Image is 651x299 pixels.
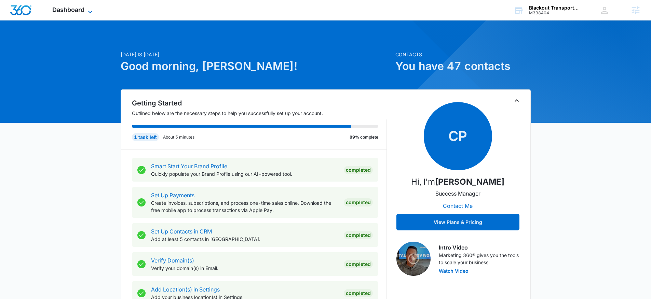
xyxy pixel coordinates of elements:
[435,177,504,187] strong: [PERSON_NAME]
[151,236,338,243] p: Add at least 5 contacts in [GEOGRAPHIC_DATA].
[151,265,338,272] p: Verify your domain(s) in Email.
[424,102,492,170] span: CP
[151,228,212,235] a: Set Up Contacts in CRM
[411,176,504,188] p: Hi, I'm
[344,198,373,207] div: Completed
[350,134,378,140] p: 89% complete
[439,269,469,273] button: Watch Video
[439,252,519,266] p: Marketing 360® gives you the tools to scale your business.
[395,58,531,74] h1: You have 47 contacts
[395,51,531,58] p: Contacts
[151,257,194,264] a: Verify Domain(s)
[344,231,373,239] div: Completed
[121,58,391,74] h1: Good morning, [PERSON_NAME]!
[132,133,159,141] div: 1 task left
[435,189,480,198] p: Success Manager
[151,286,220,293] a: Add Location(s) in Settings
[151,170,338,177] p: Quickly populate your Brand Profile using our AI-powered tool.
[436,198,479,214] button: Contact Me
[132,110,387,117] p: Outlined below are the necessary steps to help you successfully set up your account.
[396,214,519,230] button: View Plans & Pricing
[344,289,373,297] div: Completed
[151,199,338,214] p: Create invoices, subscriptions, and process one-time sales online. Download the free mobile app t...
[513,97,521,105] button: Toggle Collapse
[52,6,84,13] span: Dashboard
[344,166,373,174] div: Completed
[529,5,579,11] div: account name
[529,11,579,15] div: account id
[151,192,194,199] a: Set Up Payments
[163,134,194,140] p: About 5 minutes
[344,260,373,268] div: Completed
[151,163,227,170] a: Smart Start Your Brand Profile
[132,98,387,108] h2: Getting Started
[439,243,519,252] h3: Intro Video
[396,242,431,276] img: Intro Video
[121,51,391,58] p: [DATE] is [DATE]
